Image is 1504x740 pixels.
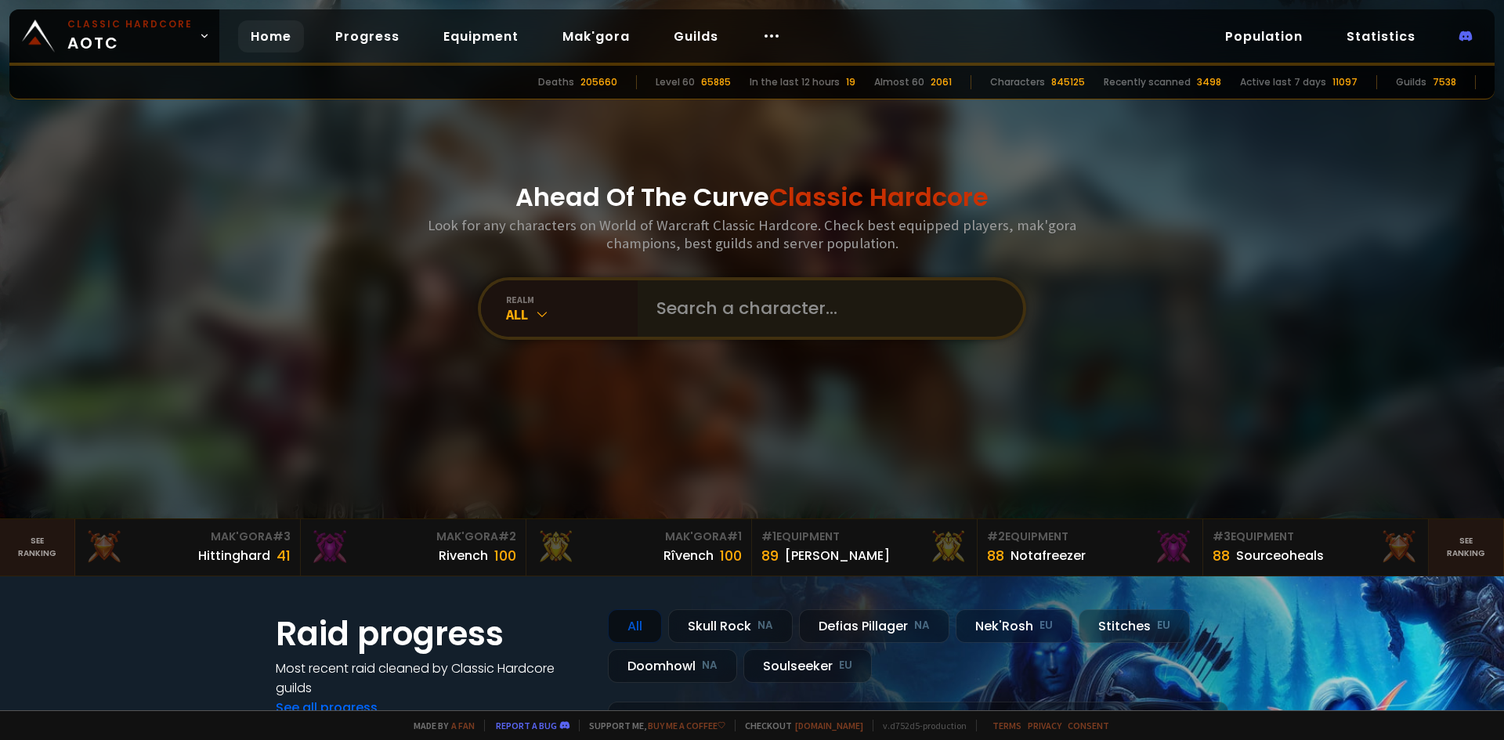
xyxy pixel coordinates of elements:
div: realm [506,294,638,305]
div: Rîvench [663,546,714,565]
a: Guilds [661,20,731,52]
div: 2061 [931,75,952,89]
div: Mak'Gora [310,529,516,545]
div: Active last 7 days [1240,75,1326,89]
input: Search a character... [647,280,1004,337]
span: Support me, [579,720,725,731]
a: [DOMAIN_NAME] [795,720,863,731]
a: #2Equipment88Notafreezer [978,519,1203,576]
a: Home [238,20,304,52]
span: Classic Hardcore [769,179,989,215]
span: # 2 [498,529,516,544]
div: Level 60 [656,75,695,89]
div: Mak'Gora [536,529,742,545]
div: 7538 [1433,75,1456,89]
span: # 2 [987,529,1005,544]
h1: Raid progress [276,609,589,659]
div: Almost 60 [874,75,924,89]
div: All [506,305,638,323]
div: 845125 [1051,75,1085,89]
div: 88 [987,545,1004,566]
div: 11097 [1332,75,1358,89]
div: Nek'Rosh [956,609,1072,643]
small: NA [757,618,773,634]
div: Soulseeker [743,649,872,683]
a: #3Equipment88Sourceoheals [1203,519,1429,576]
div: 88 [1213,545,1230,566]
small: Classic Hardcore [67,17,193,31]
div: Characters [990,75,1045,89]
div: Rivench [439,546,488,565]
a: Mak'Gora#2Rivench100 [301,519,526,576]
a: Seeranking [1429,519,1504,576]
div: Equipment [987,529,1193,545]
a: Classic HardcoreAOTC [9,9,219,63]
div: Stitches [1079,609,1190,643]
span: # 3 [1213,529,1231,544]
div: Defias Pillager [799,609,949,643]
div: 100 [494,545,516,566]
div: In the last 12 hours [750,75,840,89]
h1: Ahead Of The Curve [515,179,989,216]
div: Equipment [761,529,967,545]
div: Hittinghard [198,546,270,565]
div: All [608,609,662,643]
small: EU [1157,618,1170,634]
span: v. d752d5 - production [873,720,967,731]
a: Mak'Gora#1Rîvench100 [526,519,752,576]
a: Privacy [1028,720,1061,731]
div: Deaths [538,75,574,89]
div: Guilds [1396,75,1426,89]
a: Consent [1068,720,1109,731]
div: [PERSON_NAME] [785,546,890,565]
a: a fan [451,720,475,731]
span: # 1 [761,529,776,544]
a: #1Equipment89[PERSON_NAME] [752,519,978,576]
span: # 1 [727,529,742,544]
small: NA [702,658,718,673]
a: Statistics [1334,20,1428,52]
a: Report a bug [496,720,557,731]
small: EU [1039,618,1053,634]
div: 3498 [1197,75,1221,89]
div: Skull Rock [668,609,793,643]
a: Mak'Gora#3Hittinghard41 [75,519,301,576]
a: See all progress [276,698,378,717]
div: 19 [846,75,855,89]
div: 100 [720,545,742,566]
span: AOTC [67,17,193,55]
a: Buy me a coffee [648,720,725,731]
a: Population [1213,20,1315,52]
h3: Look for any characters on World of Warcraft Classic Hardcore. Check best equipped players, mak'g... [421,216,1083,252]
div: Recently scanned [1104,75,1191,89]
span: # 3 [273,529,291,544]
span: Made by [404,720,475,731]
div: Mak'Gora [85,529,291,545]
a: Progress [323,20,412,52]
div: Doomhowl [608,649,737,683]
small: NA [914,618,930,634]
div: Notafreezer [1010,546,1086,565]
h4: Most recent raid cleaned by Classic Hardcore guilds [276,659,589,698]
a: Equipment [431,20,531,52]
div: Equipment [1213,529,1419,545]
a: Mak'gora [550,20,642,52]
span: Checkout [735,720,863,731]
small: EU [839,658,852,673]
div: Sourceoheals [1236,546,1324,565]
div: 65885 [701,75,731,89]
div: 205660 [580,75,617,89]
div: 41 [277,545,291,566]
a: Terms [992,720,1021,731]
div: 89 [761,545,779,566]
